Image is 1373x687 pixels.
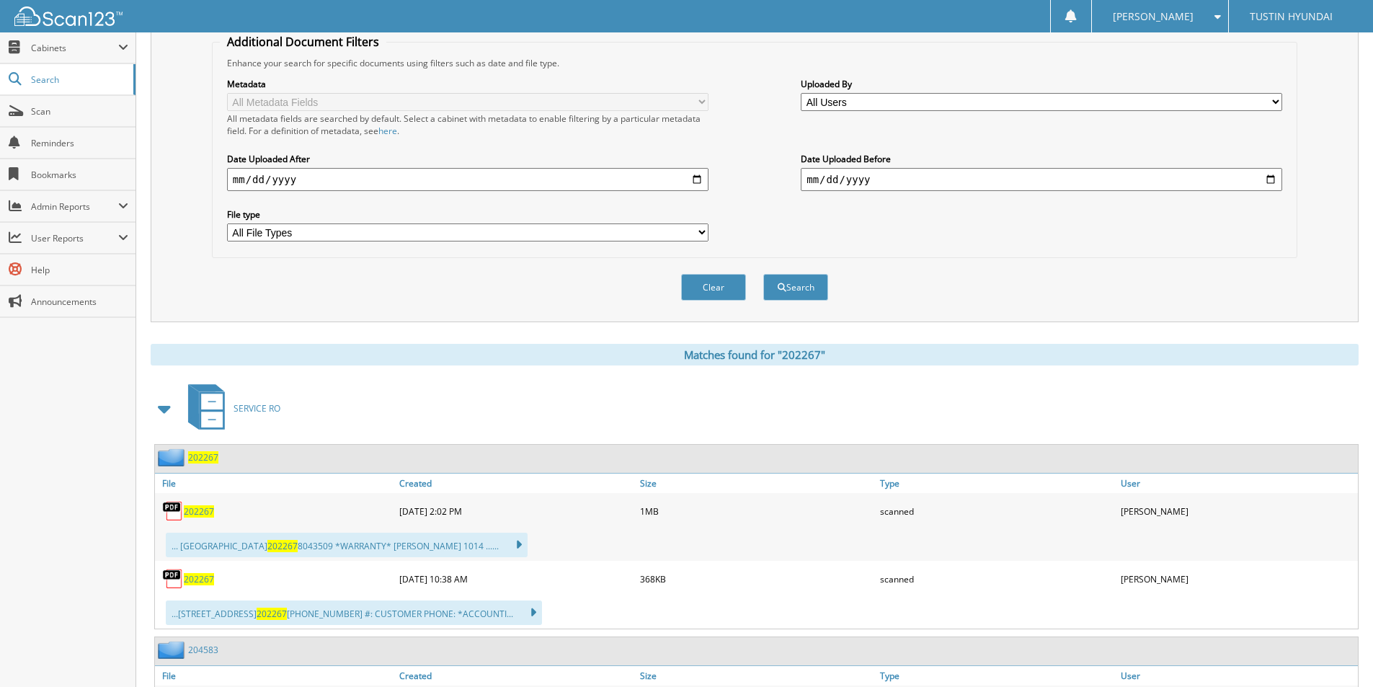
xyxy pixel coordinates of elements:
a: SERVICE RO [179,380,280,437]
span: Help [31,264,128,276]
span: Reminders [31,137,128,149]
span: TUSTIN HYUNDAI [1250,12,1333,21]
a: Type [876,666,1117,686]
span: Cabinets [31,42,118,54]
div: scanned [876,564,1117,593]
span: SERVICE RO [234,402,280,415]
span: Admin Reports [31,200,118,213]
label: Date Uploaded After [227,153,708,165]
button: Clear [681,274,746,301]
input: end [801,168,1282,191]
label: File type [227,208,708,221]
input: start [227,168,708,191]
span: [PERSON_NAME] [1113,12,1194,21]
span: Search [31,74,126,86]
a: File [155,666,396,686]
label: Metadata [227,78,708,90]
a: 202267 [184,573,214,585]
a: User [1117,474,1358,493]
div: 1MB [636,497,877,526]
span: 202267 [257,608,287,620]
a: User [1117,666,1358,686]
img: folder2.png [158,448,188,466]
div: Matches found for "202267" [151,344,1359,365]
legend: Additional Document Filters [220,34,386,50]
a: Created [396,666,636,686]
div: [DATE] 10:38 AM [396,564,636,593]
div: ...[STREET_ADDRESS] [PHONE_NUMBER] #: CUSTOMER PHONE: *ACCOUNTI... [166,600,542,625]
div: All metadata fields are searched by default. Select a cabinet with metadata to enable filtering b... [227,112,708,137]
a: 204583 [188,644,218,656]
span: Scan [31,105,128,118]
div: [PERSON_NAME] [1117,564,1358,593]
img: PDF.png [162,568,184,590]
div: [PERSON_NAME] [1117,497,1358,526]
a: Type [876,474,1117,493]
div: [DATE] 2:02 PM [396,497,636,526]
div: ... [GEOGRAPHIC_DATA] 8043509 *WARRANTY* [PERSON_NAME] 1014 ...... [166,533,528,557]
div: Enhance your search for specific documents using filters such as date and file type. [220,57,1289,69]
a: Size [636,666,877,686]
a: Size [636,474,877,493]
img: scan123-logo-white.svg [14,6,123,26]
span: User Reports [31,232,118,244]
a: Created [396,474,636,493]
div: 368KB [636,564,877,593]
a: File [155,474,396,493]
span: Announcements [31,296,128,308]
label: Date Uploaded Before [801,153,1282,165]
label: Uploaded By [801,78,1282,90]
div: scanned [876,497,1117,526]
a: here [378,125,397,137]
img: PDF.png [162,500,184,522]
a: 202267 [188,451,218,464]
button: Search [763,274,828,301]
a: 202267 [184,505,214,518]
img: folder2.png [158,641,188,659]
span: Bookmarks [31,169,128,181]
span: 202267 [267,540,298,552]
